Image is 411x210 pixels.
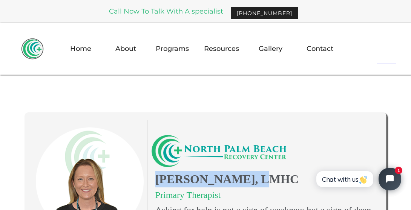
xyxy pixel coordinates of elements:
[308,161,408,197] iframe: Tidio Chat
[66,38,96,60] a: Home
[156,37,189,60] div: Programs
[21,37,44,60] a: home
[353,23,397,71] a: (561) 463 - 8867
[111,38,141,60] a: About
[373,28,400,66] h6: (561) 463 - 8867
[254,38,287,60] a: Gallery
[204,45,239,52] div: Resources
[109,8,223,15] a: Call Now To Talk With A specialist
[302,38,338,60] a: Contact
[362,41,373,53] img: Header Calendar Icons
[152,191,375,199] div: Primary Therapist
[231,7,298,20] a: [PHONE_NUMBER]
[152,171,375,187] h1: [PERSON_NAME], LMHC
[204,37,239,60] div: Resources
[156,45,189,52] div: Programs
[237,9,292,17] div: [PHONE_NUMBER]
